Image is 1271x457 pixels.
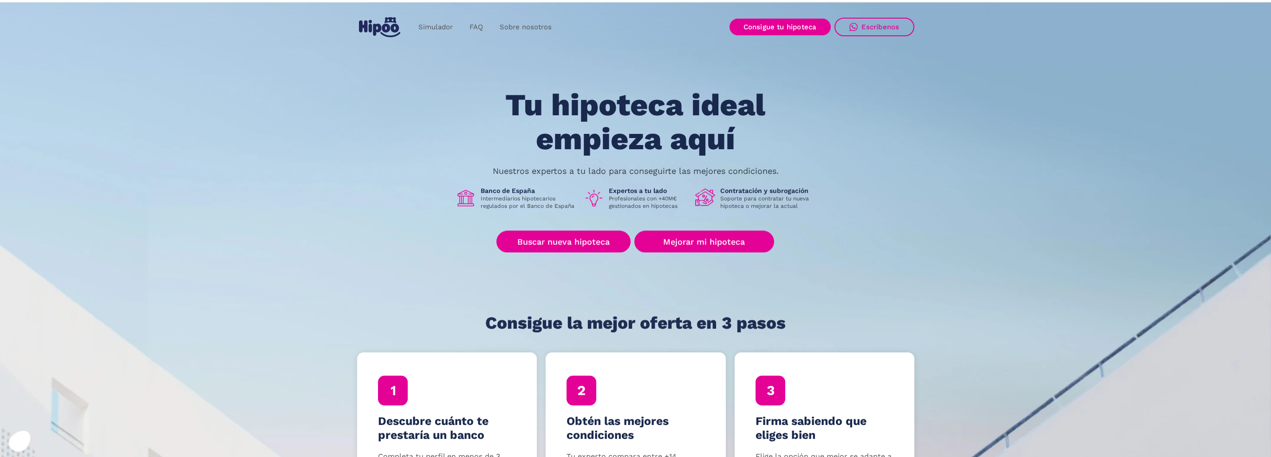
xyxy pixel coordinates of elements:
a: Consigue tu hipoteca [730,19,831,35]
a: Buscar nueva hipoteca [496,231,631,253]
p: Soporte para contratar tu nueva hipoteca o mejorar la actual [720,195,816,210]
a: Escríbenos [834,18,914,36]
a: Simulador [410,18,461,36]
h1: Tu hipoteca ideal empieza aquí [459,88,811,156]
a: home [357,13,403,41]
h1: Expertos a tu lado [609,186,688,195]
h1: Contratación y subrogación [720,186,816,195]
a: Mejorar mi hipoteca [634,231,774,253]
p: Nuestros expertos a tu lado para conseguirte las mejores condiciones. [493,167,779,175]
div: Escríbenos [861,23,899,31]
p: Profesionales con +40M€ gestionados en hipotecas [609,195,688,210]
h1: Banco de España [481,186,576,195]
h4: Obtén las mejores condiciones [567,414,705,442]
a: Sobre nosotros [491,18,560,36]
h4: Descubre cuánto te prestaría un banco [378,414,516,442]
h4: Firma sabiendo que eliges bien [755,414,893,442]
h1: Consigue la mejor oferta en 3 pasos [485,314,786,332]
p: Intermediarios hipotecarios regulados por el Banco de España [481,195,576,210]
a: FAQ [461,18,491,36]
